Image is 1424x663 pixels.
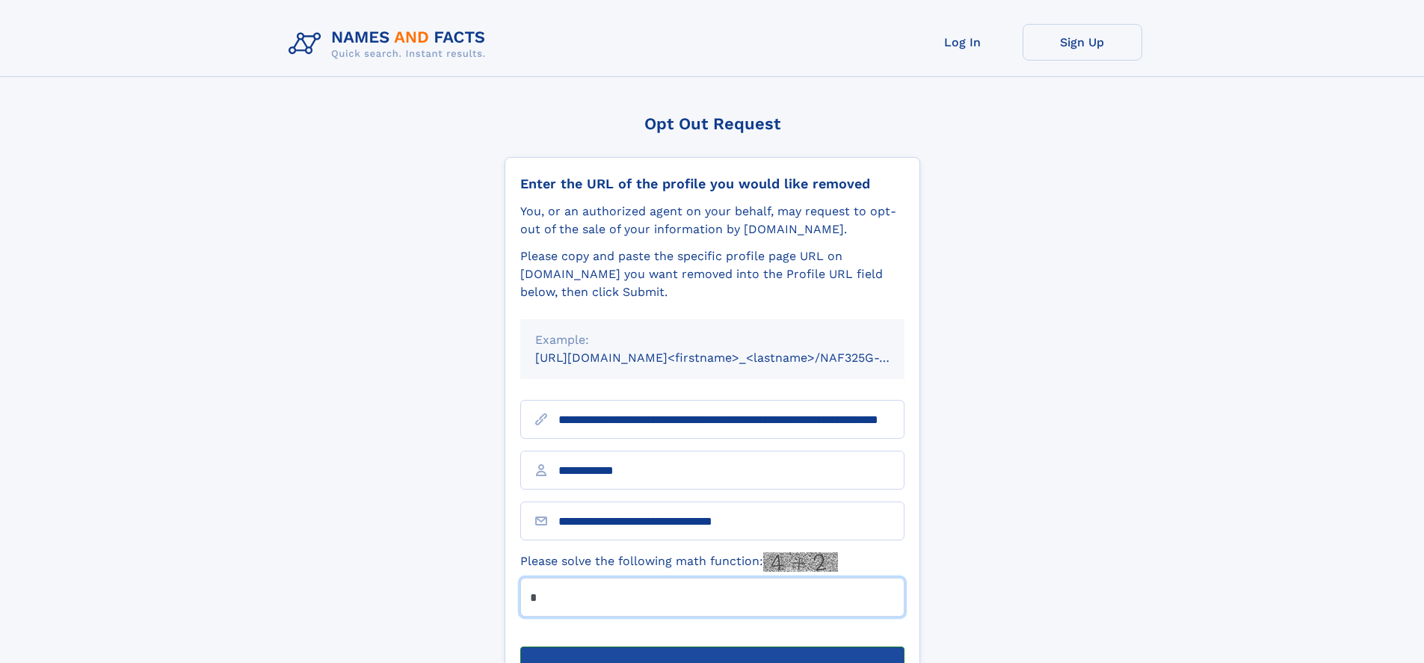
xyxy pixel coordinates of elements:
[283,24,498,64] img: Logo Names and Facts
[520,247,904,301] div: Please copy and paste the specific profile page URL on [DOMAIN_NAME] you want removed into the Pr...
[520,176,904,192] div: Enter the URL of the profile you would like removed
[535,331,890,349] div: Example:
[903,24,1023,61] a: Log In
[520,203,904,238] div: You, or an authorized agent on your behalf, may request to opt-out of the sale of your informatio...
[535,351,933,365] small: [URL][DOMAIN_NAME]<firstname>_<lastname>/NAF325G-xxxxxxxx
[1023,24,1142,61] a: Sign Up
[520,552,838,572] label: Please solve the following math function:
[505,114,920,133] div: Opt Out Request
